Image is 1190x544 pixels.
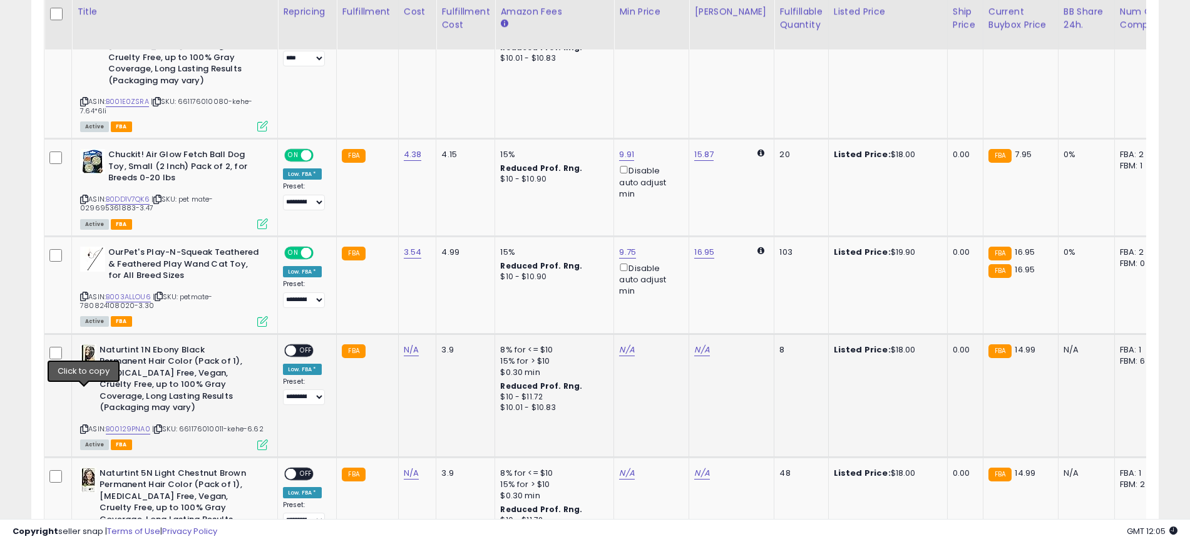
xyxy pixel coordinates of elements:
[1120,356,1161,367] div: FBM: 6
[1064,247,1105,258] div: 0%
[13,525,58,537] strong: Copyright
[285,248,301,259] span: ON
[283,487,322,498] div: Low. FBA *
[953,468,973,479] div: 0.00
[80,468,96,493] img: 41pHsC4JsqL._SL40_.jpg
[953,247,973,258] div: 0.00
[1015,467,1035,479] span: 14.99
[953,149,973,160] div: 0.00
[500,260,582,271] b: Reduced Prof. Rng.
[342,247,365,260] small: FBA
[500,5,608,18] div: Amazon Fees
[500,174,604,185] div: $10 - $10.90
[500,403,604,413] div: $10.01 - $10.83
[834,247,938,258] div: $19.90
[80,194,213,213] span: | SKU: pet mate-029695361883-3.47
[80,247,268,326] div: ASIN:
[1120,468,1161,479] div: FBA: 1
[1120,344,1161,356] div: FBA: 1
[283,364,322,375] div: Low. FBA *
[441,247,485,258] div: 4.99
[441,149,485,160] div: 4.15
[1120,258,1161,269] div: FBM: 0
[779,344,818,356] div: 8
[694,467,709,480] a: N/A
[619,467,634,480] a: N/A
[106,194,150,205] a: B0DD1V7QK6
[106,96,149,107] a: B001E0ZSRA
[1064,344,1105,356] div: N/A
[80,149,105,174] img: 51OvgAZmilL._SL40_.jpg
[988,264,1012,278] small: FBA
[404,467,419,480] a: N/A
[283,280,327,308] div: Preset:
[757,149,764,157] i: Calculated using Dynamic Max Price.
[1127,525,1177,537] span: 2025-09-10 12:05 GMT
[80,219,109,230] span: All listings currently available for purchase on Amazon
[13,526,217,538] div: seller snap | |
[108,247,260,285] b: OurPet's Play-N-Squeak Teathered & Feathered Play Wand Cat Toy, for All Breed Sizes
[111,121,132,132] span: FBA
[694,5,769,18] div: [PERSON_NAME]
[500,490,604,501] div: $0.30 min
[988,149,1012,163] small: FBA
[342,344,365,358] small: FBA
[108,149,260,187] b: Chuckit! Air Glow Fetch Ball Dog Toy, Small (2 Inch) Pack of 2, for Breeds 0-20 lbs
[834,344,938,356] div: $18.00
[77,5,272,18] div: Title
[500,479,604,490] div: 15% for > $10
[441,468,485,479] div: 3.9
[1120,247,1161,258] div: FBA: 2
[619,148,634,161] a: 9.91
[953,344,973,356] div: 0.00
[500,247,604,258] div: 15%
[404,148,422,161] a: 4.38
[80,247,105,272] img: 31Kbr9ja81L._SL40_.jpg
[834,467,891,479] b: Listed Price:
[619,5,684,18] div: Min Price
[285,150,301,161] span: ON
[283,377,327,406] div: Preset:
[296,468,316,479] span: OFF
[283,501,327,529] div: Preset:
[342,5,392,18] div: Fulfillment
[500,468,604,479] div: 8% for <= $10
[834,468,938,479] div: $18.00
[500,504,582,515] b: Reduced Prof. Rng.
[1015,344,1035,356] span: 14.99
[500,163,582,173] b: Reduced Prof. Rng.
[988,344,1012,358] small: FBA
[988,468,1012,481] small: FBA
[1120,479,1161,490] div: FBM: 2
[1064,468,1105,479] div: N/A
[342,149,365,163] small: FBA
[1064,5,1109,31] div: BB Share 24h.
[1120,149,1161,160] div: FBA: 2
[162,525,217,537] a: Privacy Policy
[283,266,322,277] div: Low. FBA *
[834,5,942,18] div: Listed Price
[441,344,485,356] div: 3.9
[111,219,132,230] span: FBA
[283,5,331,18] div: Repricing
[80,121,109,132] span: All listings currently available for purchase on Amazon
[619,163,679,200] div: Disable auto adjust min
[106,292,151,302] a: B003ALLOU6
[500,149,604,160] div: 15%
[619,246,636,259] a: 9.75
[80,344,268,449] div: ASIN:
[500,392,604,403] div: $10 - $11.72
[80,316,109,327] span: All listings currently available for purchase on Amazon
[988,5,1053,31] div: Current Buybox Price
[619,261,679,297] div: Disable auto adjust min
[500,344,604,356] div: 8% for <= $10
[779,247,818,258] div: 103
[342,468,365,481] small: FBA
[111,316,132,327] span: FBA
[283,39,327,67] div: Preset:
[100,468,252,540] b: Naturtint 5N Light Chestnut Brown Permanent Hair Color (Pack of 1), [MEDICAL_DATA] Free, Vegan, C...
[500,53,604,64] div: $10.01 - $10.83
[404,344,419,356] a: N/A
[500,367,604,378] div: $0.30 min
[106,424,150,434] a: B00129PNA0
